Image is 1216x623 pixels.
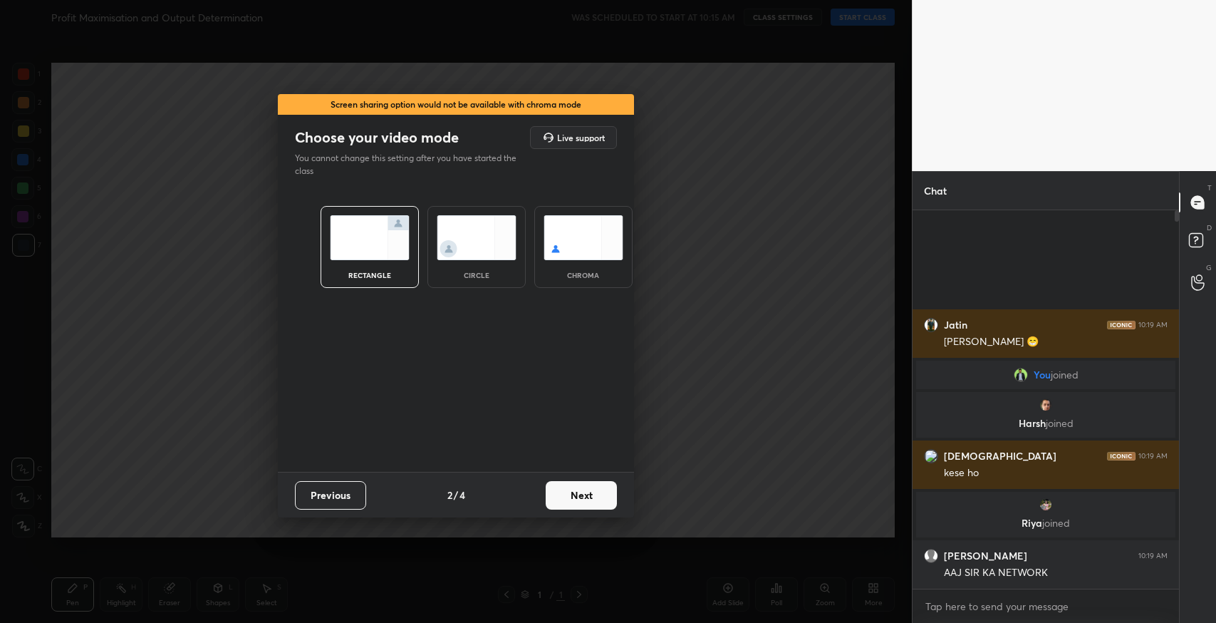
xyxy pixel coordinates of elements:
[924,449,938,463] img: 3
[925,518,1167,529] p: Riya
[944,566,1168,580] div: AAJ SIR KA NETWORK
[944,319,967,331] h6: Jatin
[1046,416,1074,430] span: joined
[459,488,465,503] h4: 4
[1014,368,1028,382] img: fcc3dd17a7d24364a6f5f049f7d33ac3.jpg
[1207,182,1212,193] p: T
[925,418,1167,429] p: Harsh
[330,215,410,260] img: normalScreenIcon.ae25ed63.svg
[295,152,526,177] p: You cannot change this setting after you have started the class
[557,133,605,142] h5: Live support
[295,481,366,510] button: Previous
[944,335,1168,349] div: [PERSON_NAME] 😁
[1051,369,1079,381] span: joined
[944,466,1168,480] div: kese ho
[913,309,1179,589] div: grid
[454,488,458,503] h4: /
[1138,552,1168,560] div: 10:19 AM
[1042,516,1070,530] span: joined
[913,172,958,210] p: Chat
[295,128,459,147] h2: Choose your video mode
[447,488,452,503] h4: 2
[1039,498,1053,512] img: 8e3d8d7c05fd41f4bce2b24d2834c9cc.jpg
[341,272,398,279] div: rectangle
[924,318,938,332] img: a625e1e7a2304bff985c52472b930db8.jpg
[278,94,634,115] div: Screen sharing option would not be available with chroma mode
[1039,398,1053,412] img: 66657d77c10c445d9ae4c3a5e36ae66b.jpg
[924,549,938,563] img: default.png
[1034,369,1051,381] span: You
[1107,321,1136,329] img: iconic-dark.1390631f.png
[544,215,623,260] img: chromaScreenIcon.c19ab0a0.svg
[546,481,617,510] button: Next
[1138,452,1168,460] div: 10:19 AM
[437,215,516,260] img: circleScreenIcon.acc0effb.svg
[1207,222,1212,233] p: D
[555,272,612,279] div: chroma
[944,450,1056,463] h6: [DEMOGRAPHIC_DATA]
[1107,452,1136,460] img: iconic-dark.1390631f.png
[448,272,505,279] div: circle
[1206,262,1212,273] p: G
[1138,321,1168,329] div: 10:19 AM
[944,550,1027,562] h6: [PERSON_NAME]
